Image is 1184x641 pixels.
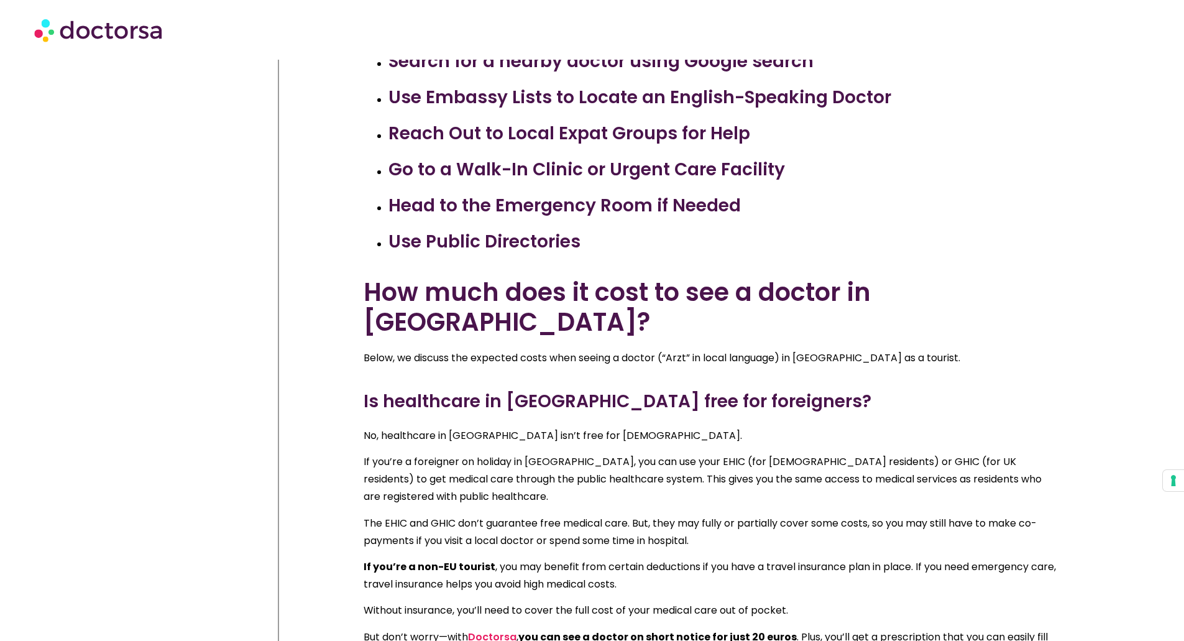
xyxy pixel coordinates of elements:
[364,389,1060,415] h3: Is healthcare in [GEOGRAPHIC_DATA] free for foreigners?
[364,349,1060,367] p: Below, we discuss the expected costs when seeing a doctor (“Arzt” in local language) in [GEOGRAPH...
[364,427,1060,445] p: No, healthcare in [GEOGRAPHIC_DATA] isn’t free for [DEMOGRAPHIC_DATA].
[388,85,1060,111] h3: Use Embassy Lists to Locate an English-Speaking Doctor
[364,560,495,574] b: If you’re a non-EU tourist
[364,277,1060,337] h2: How much does it cost to see a doctor in [GEOGRAPHIC_DATA]?
[364,515,1060,550] p: The EHIC and GHIC don’t guarantee free medical care. But, they may fully or partially cover some ...
[364,558,1060,593] p: , you may benefit from certain deductions if you have a travel insurance plan in place. If you ne...
[364,453,1060,505] p: If you’re a foreigner on holiday in [GEOGRAPHIC_DATA], you can use your EHIC (for [DEMOGRAPHIC_DA...
[1163,470,1184,491] button: Your consent preferences for tracking technologies
[388,193,1060,219] h3: Head to the Emergency Room if Needed
[388,229,1060,255] h3: Use Public Directories
[388,157,1060,183] h3: Go to a Walk-In Clinic or Urgent Care Facility
[388,121,1060,147] h3: Reach Out to Local Expat Groups for Help
[364,602,1060,619] p: Without insurance, you’ll need to cover the full cost of your medical care out of pocket.
[388,48,1060,75] h3: Search for a nearby doctor using Google search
